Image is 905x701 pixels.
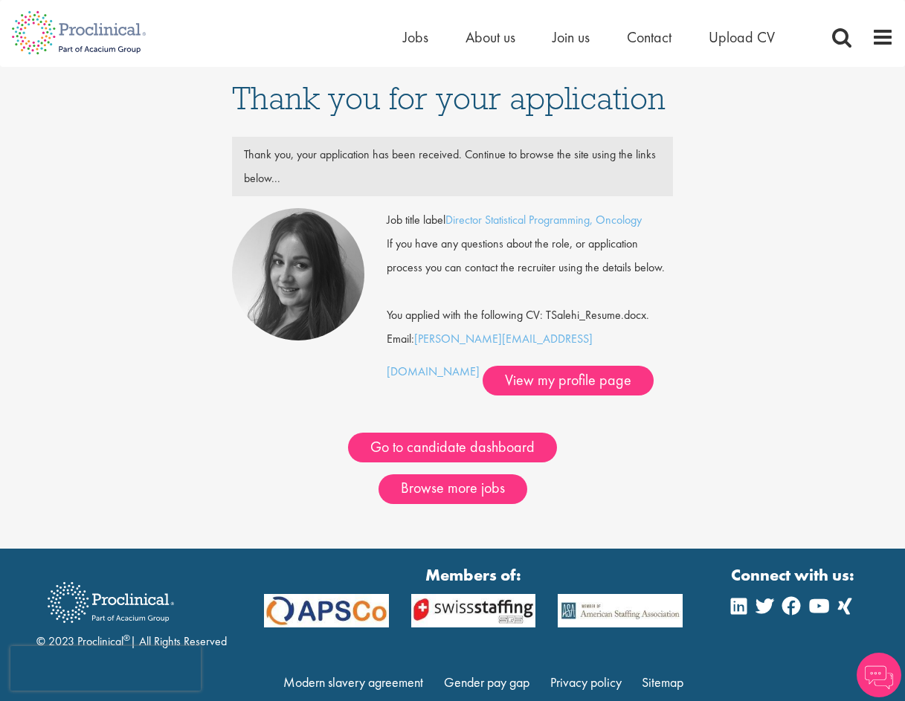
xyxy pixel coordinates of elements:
a: Go to candidate dashboard [348,433,557,462]
strong: Connect with us: [731,563,857,587]
a: Upload CV [709,28,775,47]
img: Chatbot [857,653,901,697]
a: About us [466,28,515,47]
a: Jobs [403,28,428,47]
div: Thank you, your application has been received. Continue to browse the site using the links below... [233,143,673,190]
img: APSCo [253,594,400,627]
a: View my profile page [483,366,654,395]
img: APSCo [547,594,694,627]
a: Privacy policy [550,673,622,691]
a: Browse more jobs [379,474,527,504]
div: If you have any questions about the role, or application process you can contact the recruiter us... [376,232,685,280]
a: Director Statistical Programming, Oncology [445,212,642,227]
span: Thank you for your application [232,78,666,118]
div: © 2023 Proclinical | All Rights Reserved [36,571,227,650]
div: You applied with the following CV: TSalehi_Resume.docx. [376,280,685,327]
div: Job title label [376,208,685,232]
strong: Members of: [264,563,683,587]
img: APSCo [400,594,547,627]
a: Join us [553,28,590,47]
a: Sitemap [642,673,683,691]
a: Contact [627,28,671,47]
a: Gender pay gap [444,673,529,691]
sup: ® [123,632,130,644]
img: Proclinical Recruitment [36,572,185,633]
div: Email: [387,208,674,395]
a: [PERSON_NAME][EMAIL_ADDRESS][DOMAIN_NAME] [387,331,593,379]
iframe: reCAPTCHA [10,646,201,691]
img: Heidi Hennigan [232,208,364,340]
a: Modern slavery agreement [283,673,423,691]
